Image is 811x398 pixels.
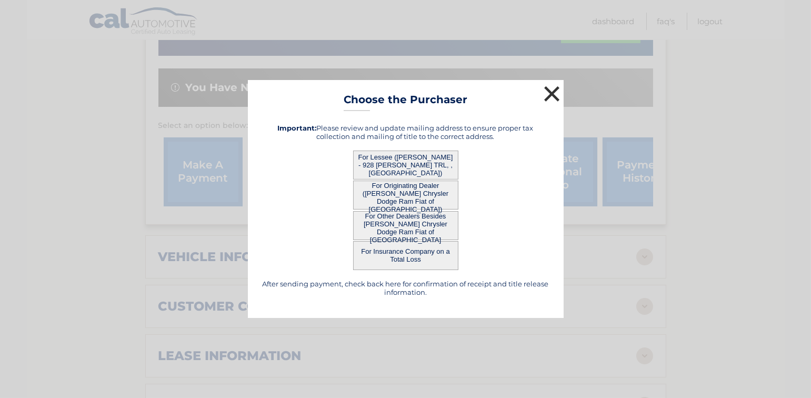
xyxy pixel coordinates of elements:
[353,151,458,180] button: For Lessee ([PERSON_NAME] - 928 [PERSON_NAME] TRL, , [GEOGRAPHIC_DATA])
[542,83,563,104] button: ×
[353,181,458,210] button: For Originating Dealer ([PERSON_NAME] Chrysler Dodge Ram Fiat of [GEOGRAPHIC_DATA])
[353,211,458,240] button: For Other Dealers Besides [PERSON_NAME] Chrysler Dodge Ram Fiat of [GEOGRAPHIC_DATA]
[344,93,467,112] h3: Choose the Purchaser
[261,280,550,296] h5: After sending payment, check back here for confirmation of receipt and title release information.
[278,124,317,132] strong: Important:
[353,241,458,270] button: For Insurance Company on a Total Loss
[261,124,550,141] h5: Please review and update mailing address to ensure proper tax collection and mailing of title to ...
